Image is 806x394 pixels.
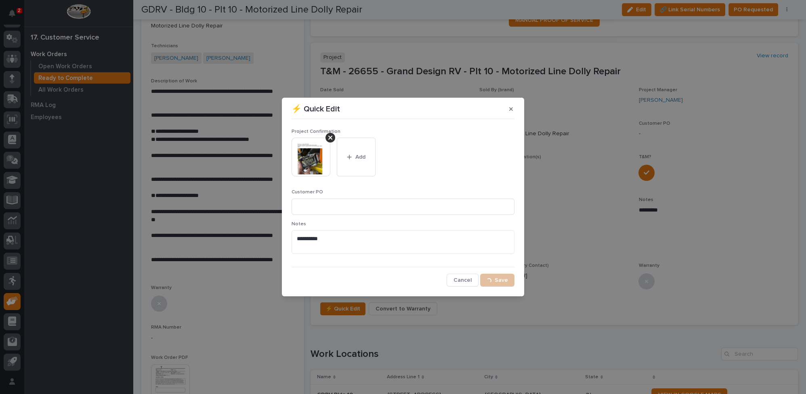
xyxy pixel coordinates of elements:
[480,274,514,287] button: Save
[447,274,479,287] button: Cancel
[292,129,340,134] span: Project Confirmation
[292,222,306,226] span: Notes
[495,277,508,284] span: Save
[453,277,472,284] span: Cancel
[355,153,365,161] span: Add
[337,138,376,176] button: Add
[292,104,340,114] p: ⚡ Quick Edit
[292,190,323,195] span: Customer PO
